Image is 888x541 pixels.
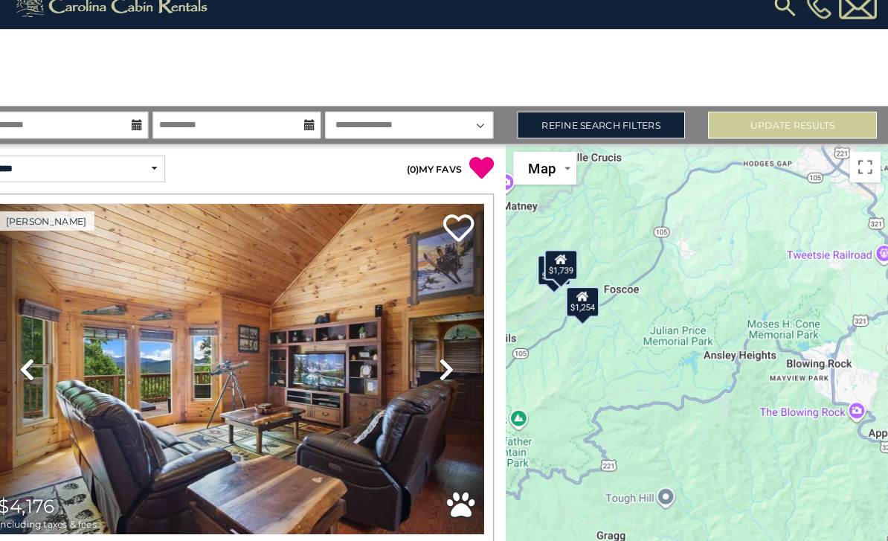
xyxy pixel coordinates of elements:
[28,213,121,231] a: [PERSON_NAME]
[805,1,837,27] a: [PHONE_NUMBER]
[714,116,877,142] button: Update Results
[851,155,881,185] button: Toggle fullscreen view
[423,167,435,178] span: ( )
[28,487,83,508] span: $4,176
[549,255,582,284] div: $2,652
[526,155,587,187] button: Change map style
[530,116,692,142] a: Refine Search Filters
[21,205,498,525] img: thumbnail_164747674.jpeg
[775,1,802,28] img: search-regular.svg
[28,510,123,519] span: including taxes & fees
[541,163,567,179] span: Map
[577,285,610,315] div: $1,254
[556,249,588,279] div: $1,739
[459,214,489,246] a: Add to favorites
[426,167,432,178] span: 0
[423,167,477,178] a: (0)MY FAVS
